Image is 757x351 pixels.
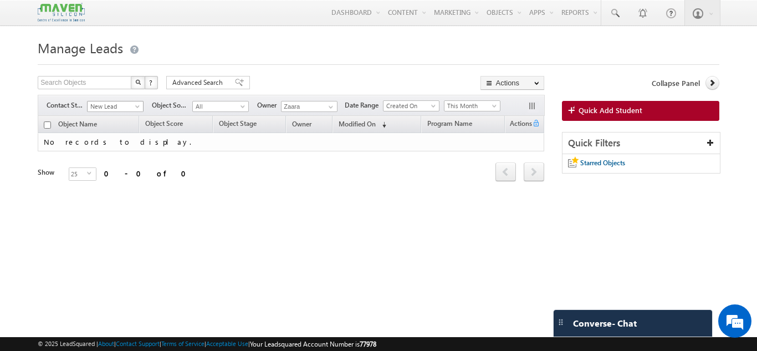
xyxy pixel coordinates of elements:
[377,120,386,129] span: (sorted descending)
[422,118,478,132] a: Program Name
[145,76,158,89] button: ?
[562,133,720,154] div: Quick Filters
[495,162,516,181] span: prev
[53,118,103,133] a: Object Name
[44,121,51,129] input: Check all records
[427,119,472,128] span: Program Name
[38,39,123,57] span: Manage Leads
[444,100,500,111] a: This Month
[140,118,188,132] a: Object Score
[38,3,84,22] img: Custom Logo
[383,101,436,111] span: Created On
[172,78,226,88] span: Advanced Search
[145,119,183,128] span: Object Score
[149,78,154,87] span: ?
[192,101,249,112] a: All
[152,100,192,110] span: Object Source
[480,76,544,90] button: Actions
[524,164,544,181] a: next
[161,340,204,347] a: Terms of Service
[323,101,336,113] a: Show All Items
[383,100,439,111] a: Created On
[38,167,60,177] div: Show
[292,120,311,128] span: Owner
[88,101,140,111] span: New Lead
[47,100,87,110] span: Contact Stage
[652,78,700,88] span: Collapse Panel
[219,119,257,128] span: Object Stage
[281,101,337,112] input: Type to Search
[213,118,262,132] a: Object Stage
[87,101,144,112] a: New Lead
[333,118,392,132] a: Modified On (sorted descending)
[116,340,160,347] a: Contact Support
[579,105,642,115] span: Quick Add Student
[562,101,719,121] a: Quick Add Student
[257,100,281,110] span: Owner
[524,162,544,181] span: next
[38,339,376,349] span: © 2025 LeadSquared | | | | |
[573,318,637,328] span: Converse - Chat
[580,159,625,167] span: Starred Objects
[339,120,376,128] span: Modified On
[98,340,114,347] a: About
[87,171,96,176] span: select
[250,340,376,348] span: Your Leadsquared Account Number is
[345,100,383,110] span: Date Range
[135,79,141,85] img: Search
[495,164,516,181] a: prev
[69,168,87,180] span: 25
[206,340,248,347] a: Acceptable Use
[38,133,544,151] td: No records to display.
[104,167,193,180] div: 0 - 0 of 0
[193,101,245,111] span: All
[505,118,532,132] span: Actions
[556,318,565,327] img: carter-drag
[360,340,376,348] span: 77978
[444,101,497,111] span: This Month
